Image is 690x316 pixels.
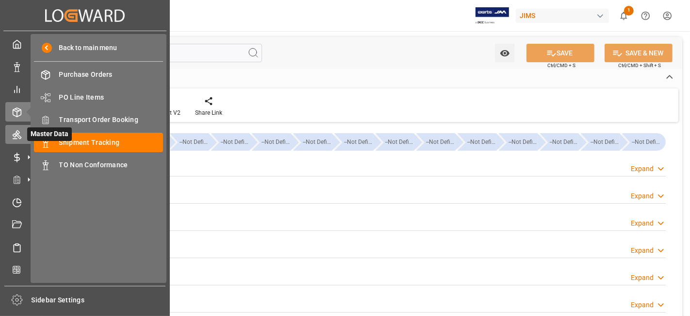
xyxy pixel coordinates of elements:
[499,133,538,151] div: --Not Defined--
[59,138,164,148] span: Shipment Tracking
[34,88,163,106] a: PO Line Items
[605,44,673,62] button: SAVE & NEW
[631,300,654,310] div: Expand
[495,44,515,62] button: open menu
[59,92,164,103] span: PO Line Items
[5,238,164,257] a: Sailing Schedules
[5,215,164,234] a: Document Management
[59,115,164,125] span: Transport Order Booking
[631,246,654,256] div: Expand
[262,133,291,151] div: --Not Defined--
[170,133,209,151] div: --Not Defined--
[631,191,654,201] div: Expand
[303,133,332,151] div: --Not Defined--
[591,133,620,151] div: --Not Defined--
[5,261,164,280] a: CO2 Calculator
[34,156,163,175] a: TO Non Conformance
[32,295,166,305] span: Sidebar Settings
[5,193,164,211] a: Timeslot Management V2
[516,6,613,25] button: JIMS
[5,57,164,76] a: Data Management
[476,7,509,24] img: Exertis%20JAM%20-%20Email%20Logo.jpg_1722504956.jpg
[635,5,657,27] button: Help Center
[624,6,634,16] span: 1
[547,62,575,69] span: Ctrl/CMD + S
[34,110,163,129] a: Transport Order Booking
[426,133,455,151] div: --Not Defined--
[252,133,291,151] div: --Not Defined--
[550,133,579,151] div: --Not Defined--
[631,164,654,174] div: Expand
[52,43,117,53] span: Back to main menu
[622,133,666,151] div: --Not Defined--
[334,133,373,151] div: --Not Defined--
[581,133,620,151] div: --Not Defined--
[376,133,414,151] div: --Not Defined--
[59,70,164,80] span: Purchase Orders
[34,133,163,152] a: Shipment Tracking
[211,133,250,151] div: --Not Defined--
[618,62,661,69] span: Ctrl/CMD + Shift + S
[293,133,332,151] div: --Not Defined--
[385,133,414,151] div: --Not Defined--
[509,133,538,151] div: --Not Defined--
[467,133,496,151] div: --Not Defined--
[5,35,164,53] a: My Cockpit
[632,133,661,151] div: --Not Defined--
[416,133,455,151] div: --Not Defined--
[27,127,72,141] span: Master Data
[458,133,496,151] div: --Not Defined--
[516,9,609,23] div: JIMS
[526,44,594,62] button: SAVE
[34,65,163,84] a: Purchase Orders
[613,5,635,27] button: show 1 new notifications
[540,133,579,151] div: --Not Defined--
[631,218,654,228] div: Expand
[180,133,209,151] div: --Not Defined--
[195,108,222,117] div: Share Link
[631,273,654,283] div: Expand
[344,133,373,151] div: --Not Defined--
[59,160,164,170] span: TO Non Conformance
[5,80,164,99] a: My Reports
[221,133,250,151] div: --Not Defined--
